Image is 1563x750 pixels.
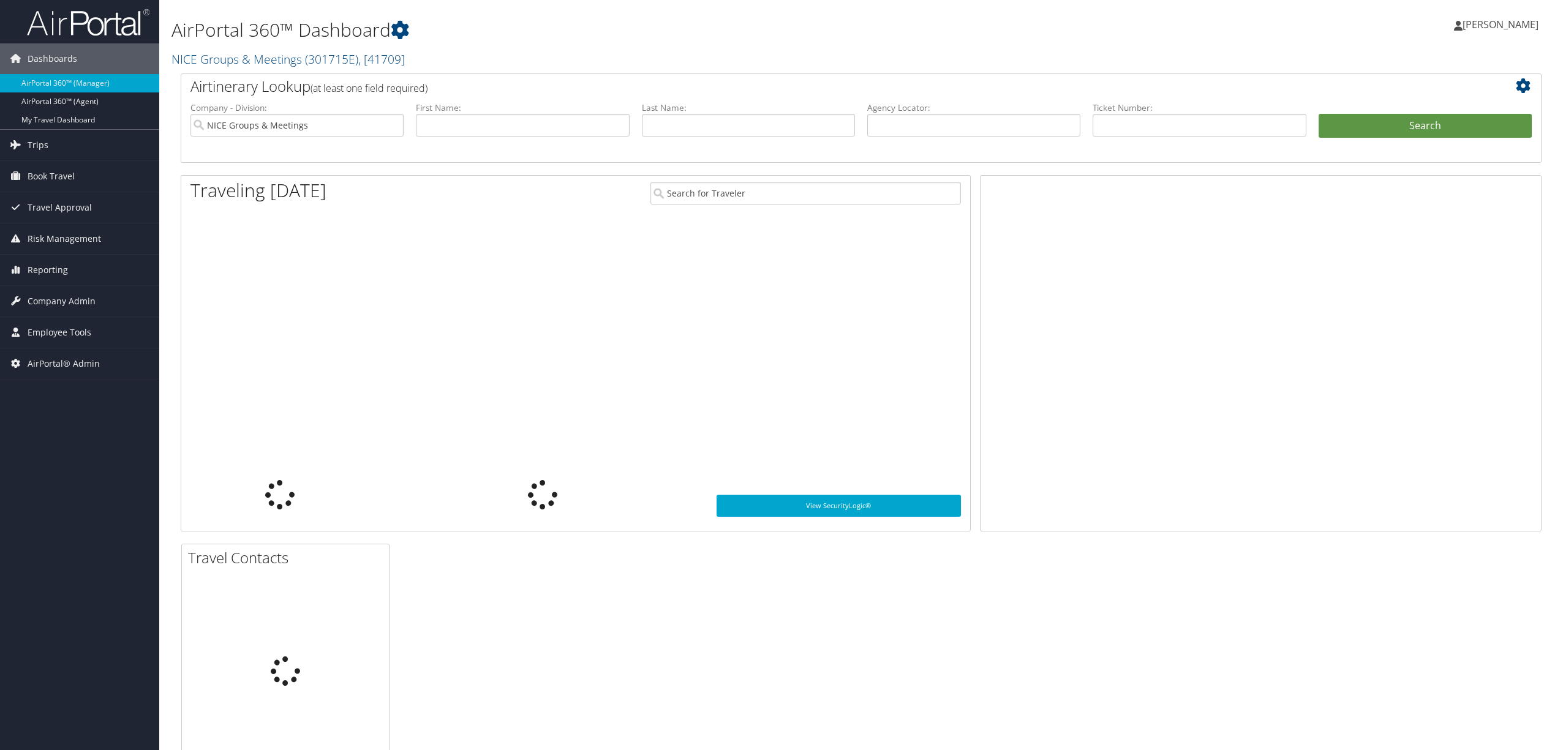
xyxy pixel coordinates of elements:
span: Company Admin [28,286,96,317]
input: Search for Traveler [650,182,961,204]
a: View SecurityLogic® [717,495,961,517]
label: Agency Locator: [867,102,1080,114]
img: airportal-logo.png [27,8,149,37]
span: , [ 41709 ] [358,51,405,67]
span: ( 301715E ) [305,51,358,67]
h2: Travel Contacts [188,547,389,568]
label: First Name: [416,102,629,114]
span: Book Travel [28,161,75,192]
span: (at least one field required) [311,81,427,95]
span: [PERSON_NAME] [1463,18,1539,31]
span: Reporting [28,255,68,285]
span: AirPortal® Admin [28,348,100,379]
a: [PERSON_NAME] [1454,6,1551,43]
span: Dashboards [28,43,77,74]
label: Ticket Number: [1093,102,1306,114]
span: Risk Management [28,223,101,254]
span: Trips [28,130,48,160]
button: Search [1319,114,1532,138]
h1: AirPortal 360™ Dashboard [171,17,1091,43]
label: Company - Division: [190,102,404,114]
h1: Traveling [DATE] [190,178,326,203]
a: NICE Groups & Meetings [171,51,405,67]
h2: Airtinerary Lookup [190,76,1418,97]
span: Travel Approval [28,192,92,223]
label: Last Name: [642,102,855,114]
span: Employee Tools [28,317,91,348]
